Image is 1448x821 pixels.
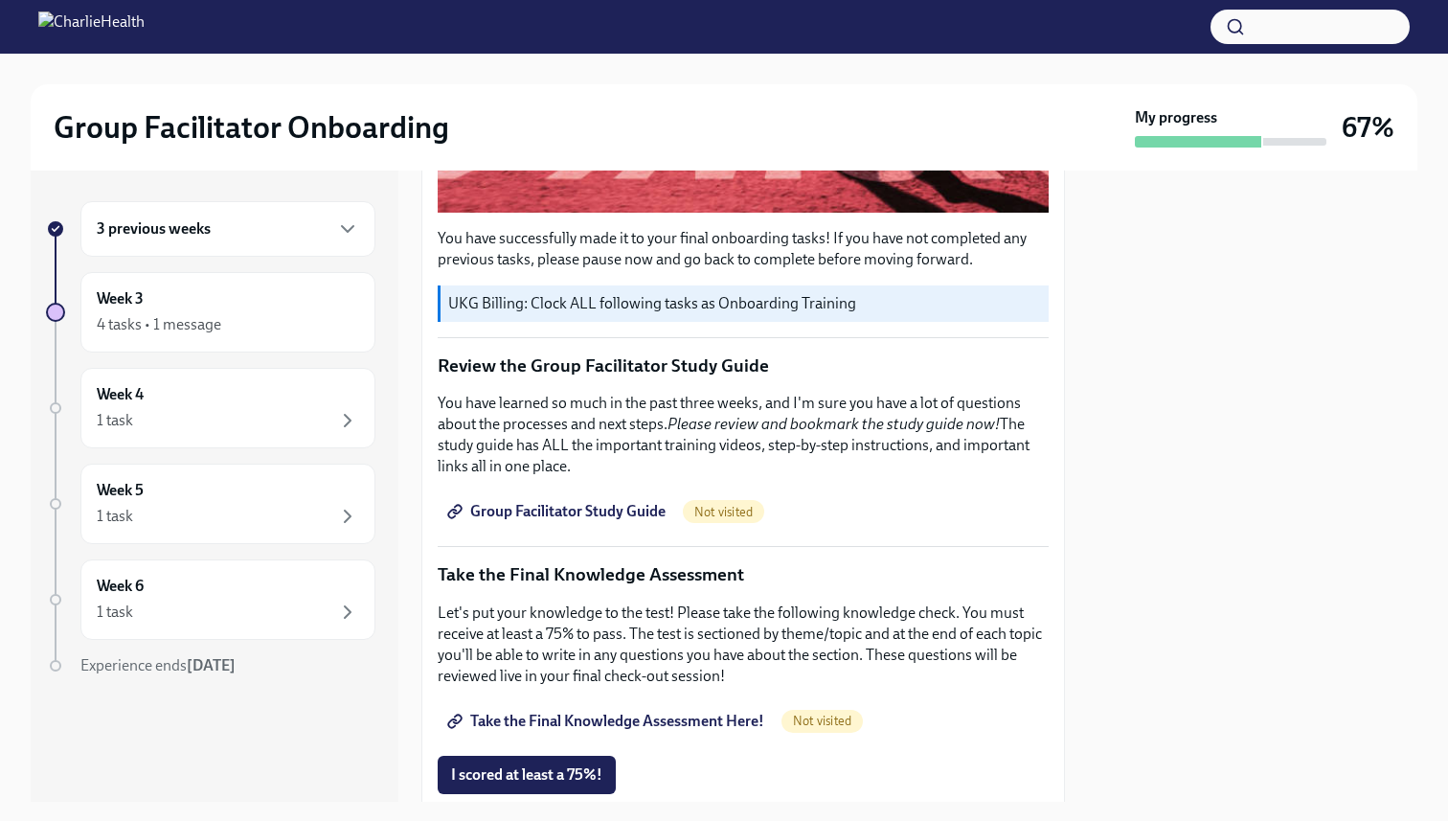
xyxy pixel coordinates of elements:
div: 4 tasks • 1 message [97,314,221,335]
span: Not visited [781,714,863,728]
h6: Week 4 [97,384,144,405]
span: Take the Final Knowledge Assessment Here! [451,712,764,731]
h6: 3 previous weeks [97,218,211,239]
p: UKG Billing: Clock ALL following tasks as Onboarding Training [448,293,1041,314]
a: Week 41 task [46,368,375,448]
p: Review the Group Facilitator Study Guide [438,353,1049,378]
h6: Week 6 [97,576,144,597]
a: Take the Final Knowledge Assessment Here! [438,702,778,741]
p: Let's put your knowledge to the test! Please take the following knowledge check. You must receive... [438,603,1049,687]
img: CharlieHealth [38,11,145,42]
div: 1 task [97,602,133,623]
span: Not visited [683,505,764,519]
h6: Week 3 [97,288,144,309]
span: Experience ends [80,656,236,674]
p: Take the Final Knowledge Assessment [438,562,1049,587]
a: Group Facilitator Study Guide [438,492,679,531]
a: Week 51 task [46,464,375,544]
h2: Group Facilitator Onboarding [54,108,449,147]
h3: 67% [1342,110,1394,145]
p: You have successfully made it to your final onboarding tasks! If you have not completed any previ... [438,228,1049,270]
div: 1 task [97,506,133,527]
strong: [DATE] [187,656,236,674]
button: I scored at least a 75%! [438,756,616,794]
div: 3 previous weeks [80,201,375,257]
a: Week 61 task [46,559,375,640]
span: I scored at least a 75%! [451,765,602,785]
h6: Week 5 [97,480,144,501]
em: Please review and bookmark the study guide now! [667,415,1000,433]
span: Group Facilitator Study Guide [451,502,666,521]
strong: My progress [1135,107,1217,128]
a: Week 34 tasks • 1 message [46,272,375,353]
p: You have learned so much in the past three weeks, and I'm sure you have a lot of questions about ... [438,393,1049,477]
div: 1 task [97,410,133,431]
